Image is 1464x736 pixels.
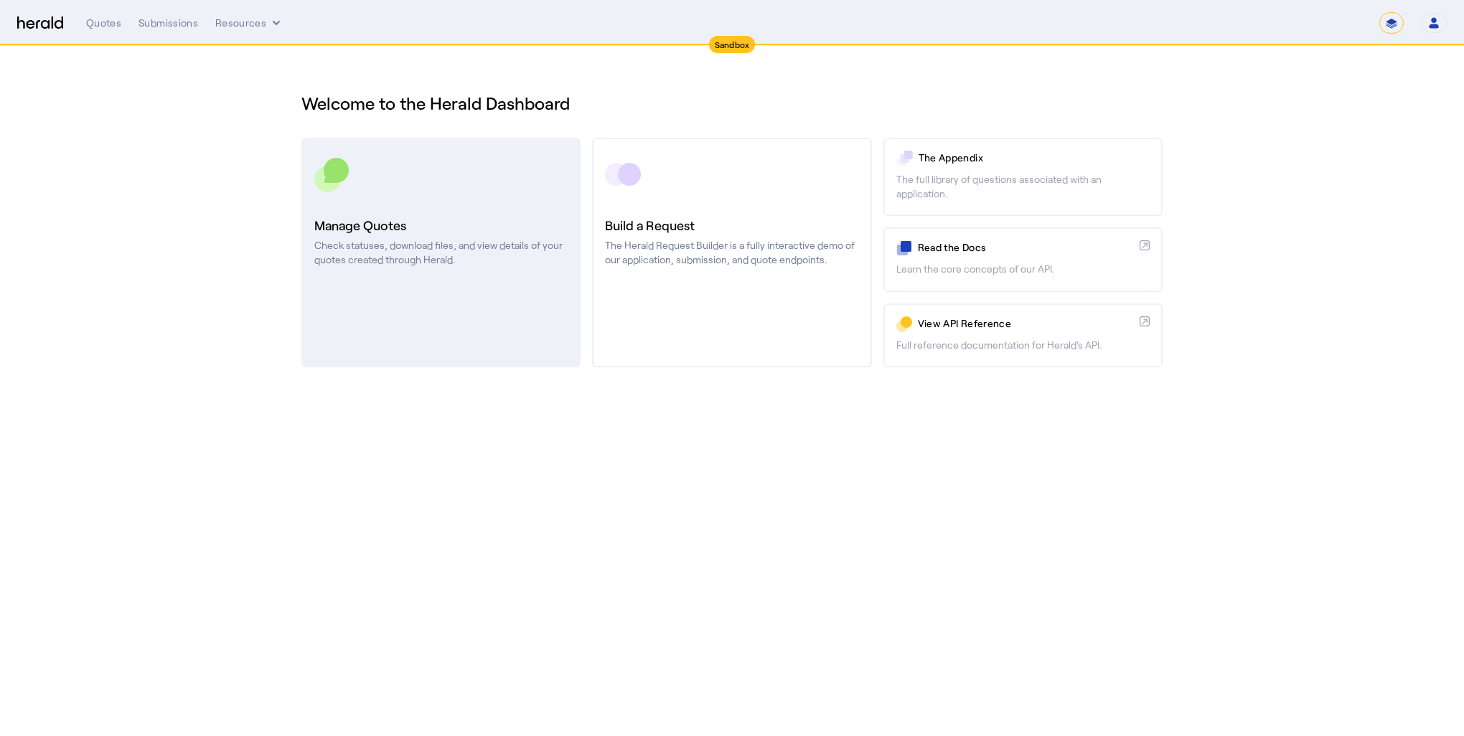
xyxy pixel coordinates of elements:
div: Quotes [86,16,121,30]
a: Manage QuotesCheck statuses, download files, and view details of your quotes created through Herald. [301,138,581,367]
p: Full reference documentation for Herald's API. [896,338,1150,352]
button: Resources dropdown menu [215,16,283,30]
a: The AppendixThe full library of questions associated with an application. [883,138,1163,216]
p: The Herald Request Builder is a fully interactive demo of our application, submission, and quote ... [605,238,858,267]
h3: Manage Quotes [314,215,568,235]
img: Herald Logo [17,16,63,30]
p: View API Reference [918,316,1134,331]
p: Learn the core concepts of our API. [896,262,1150,276]
a: Build a RequestThe Herald Request Builder is a fully interactive demo of our application, submiss... [592,138,871,367]
p: The Appendix [919,151,1150,165]
a: View API ReferenceFull reference documentation for Herald's API. [883,303,1163,367]
div: Submissions [139,16,198,30]
div: Sandbox [709,36,756,53]
h3: Build a Request [605,215,858,235]
p: Check statuses, download files, and view details of your quotes created through Herald. [314,238,568,267]
a: Read the DocsLearn the core concepts of our API. [883,227,1163,291]
p: Read the Docs [918,240,1134,255]
h1: Welcome to the Herald Dashboard [301,92,1163,115]
p: The full library of questions associated with an application. [896,172,1150,201]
